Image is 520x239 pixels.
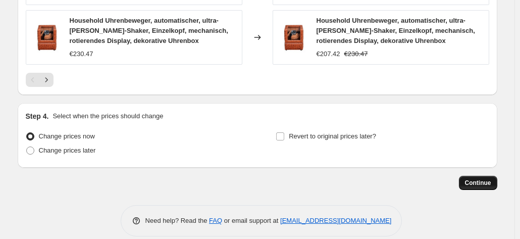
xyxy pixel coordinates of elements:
span: Change prices now [39,132,95,140]
a: [EMAIL_ADDRESS][DOMAIN_NAME] [280,217,391,224]
span: Need help? Read the [145,217,210,224]
div: €207.42 [317,49,340,59]
span: Revert to original prices later? [289,132,376,140]
button: Next [39,73,54,87]
nav: Pagination [26,73,54,87]
h2: Step 4. [26,111,49,121]
span: Household Uhrenbeweger, automatischer, ultra-[PERSON_NAME]-Shaker, Einzelkopf, mechanisch, rotier... [317,17,475,44]
button: Continue [459,176,497,190]
span: Household Uhrenbeweger, automatischer, ultra-[PERSON_NAME]-Shaker, Einzelkopf, mechanisch, rotier... [70,17,228,44]
img: 61Q5Cy9AshL_80x.jpg [31,22,62,53]
div: €230.47 [70,49,93,59]
strike: €230.47 [344,49,368,59]
span: or email support at [222,217,280,224]
img: 61Q5Cy9AshL_80x.jpg [278,22,308,53]
a: FAQ [209,217,222,224]
span: Continue [465,179,491,187]
p: Select when the prices should change [53,111,163,121]
span: Change prices later [39,147,96,154]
